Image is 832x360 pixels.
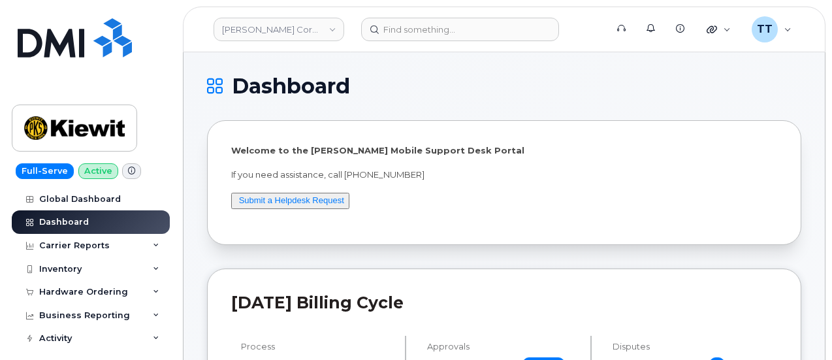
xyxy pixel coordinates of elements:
p: If you need assistance, call [PHONE_NUMBER] [231,169,777,181]
a: Submit a Helpdesk Request [239,195,344,205]
h4: Process [241,342,394,352]
button: Submit a Helpdesk Request [231,193,349,209]
h4: Disputes [613,342,777,352]
iframe: Messenger Launcher [775,303,822,350]
h2: [DATE] Billing Cycle [231,293,777,312]
span: Dashboard [232,76,350,96]
h4: Approvals [427,342,580,352]
p: Welcome to the [PERSON_NAME] Mobile Support Desk Portal [231,144,777,157]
